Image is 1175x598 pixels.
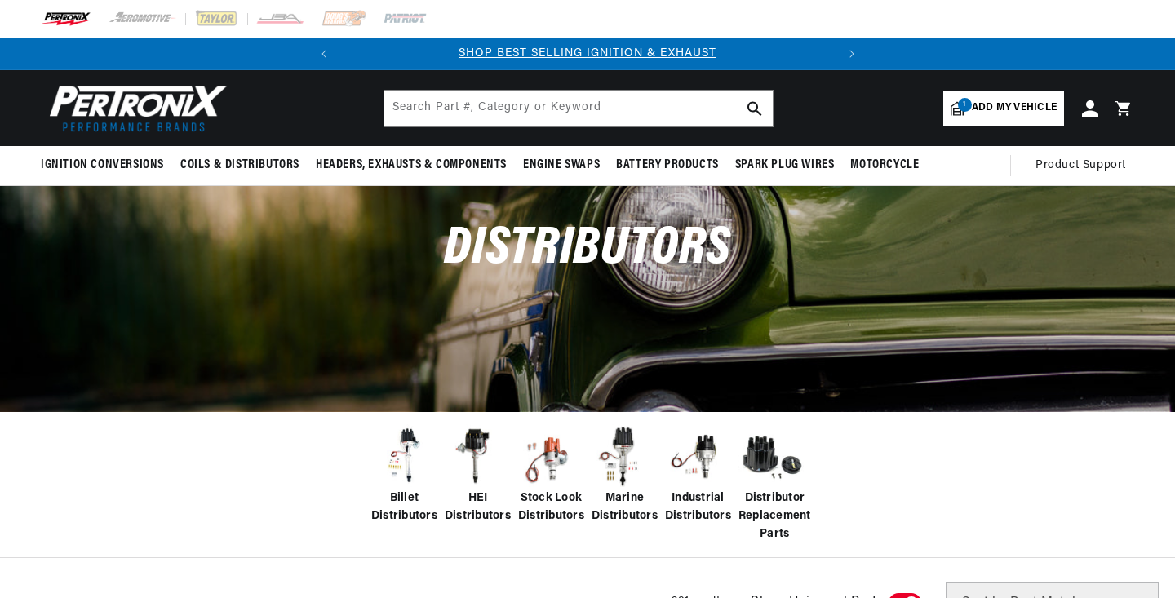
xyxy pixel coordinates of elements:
summary: Headers, Exhausts & Components [308,146,515,184]
span: Spark Plug Wires [735,157,835,174]
summary: Spark Plug Wires [727,146,843,184]
summary: Ignition Conversions [41,146,172,184]
span: Motorcycle [850,157,919,174]
a: Distributor Replacement Parts Distributor Replacement Parts [738,424,804,544]
span: Battery Products [616,157,719,174]
img: Marine Distributors [592,424,657,489]
a: 1Add my vehicle [943,91,1064,126]
button: Translation missing: en.sections.announcements.previous_announcement [308,38,340,70]
span: Engine Swaps [523,157,600,174]
span: Stock Look Distributors [518,489,584,526]
span: Add my vehicle [972,100,1057,116]
summary: Engine Swaps [515,146,608,184]
div: 1 of 2 [340,45,836,63]
img: Stock Look Distributors [518,424,583,489]
img: HEI Distributors [445,424,510,489]
img: Industrial Distributors [665,424,730,489]
a: HEI Distributors HEI Distributors [445,424,510,526]
summary: Coils & Distributors [172,146,308,184]
a: Industrial Distributors Industrial Distributors [665,424,730,526]
span: Distributor Replacement Parts [738,489,811,544]
summary: Battery Products [608,146,727,184]
a: Stock Look Distributors Stock Look Distributors [518,424,583,526]
span: Industrial Distributors [665,489,731,526]
summary: Motorcycle [842,146,927,184]
span: Distributors [444,223,731,276]
a: SHOP BEST SELLING IGNITION & EXHAUST [459,47,716,60]
img: Billet Distributors [371,424,437,489]
button: search button [737,91,773,126]
span: Ignition Conversions [41,157,164,174]
span: Headers, Exhausts & Components [316,157,507,174]
input: Search Part #, Category or Keyword [384,91,773,126]
span: HEI Distributors [445,489,511,526]
a: Billet Distributors Billet Distributors [371,424,437,526]
img: Distributor Replacement Parts [738,424,804,489]
summary: Product Support [1035,146,1134,185]
img: Pertronix [41,80,228,136]
button: Translation missing: en.sections.announcements.next_announcement [836,38,868,70]
div: Announcement [340,45,836,63]
span: 1 [958,98,972,112]
span: Coils & Distributors [180,157,299,174]
span: Product Support [1035,157,1126,175]
a: Marine Distributors Marine Distributors [592,424,657,526]
span: Billet Distributors [371,489,437,526]
span: Marine Distributors [592,489,658,526]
